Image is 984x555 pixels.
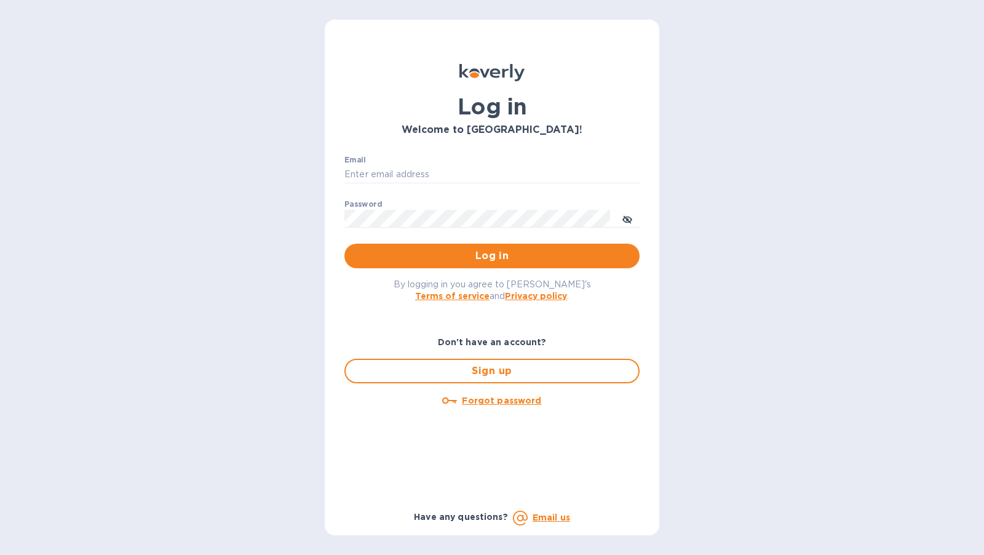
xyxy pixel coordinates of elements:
b: Have any questions? [414,512,508,522]
a: Email us [533,513,570,522]
a: Terms of service [415,291,490,301]
h3: Welcome to [GEOGRAPHIC_DATA]! [344,124,640,136]
img: Koverly [459,64,525,81]
b: Don't have an account? [438,337,547,347]
span: By logging in you agree to [PERSON_NAME]'s and . [394,279,591,301]
u: Forgot password [462,396,541,405]
input: Enter email address [344,166,640,184]
label: Email [344,156,366,164]
a: Privacy policy [505,291,567,301]
button: Log in [344,244,640,268]
h1: Log in [344,94,640,119]
span: Log in [354,249,630,263]
button: toggle password visibility [615,206,640,231]
span: Sign up [355,364,629,378]
label: Password [344,201,382,208]
button: Sign up [344,359,640,383]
